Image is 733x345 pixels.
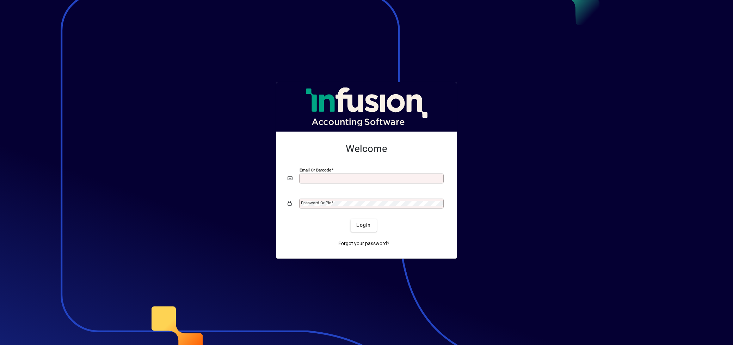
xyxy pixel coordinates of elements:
[288,143,445,155] h2: Welcome
[338,240,389,247] span: Forgot your password?
[300,167,331,172] mat-label: Email or Barcode
[301,200,331,205] mat-label: Password or Pin
[351,219,376,232] button: Login
[335,237,392,250] a: Forgot your password?
[356,222,371,229] span: Login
